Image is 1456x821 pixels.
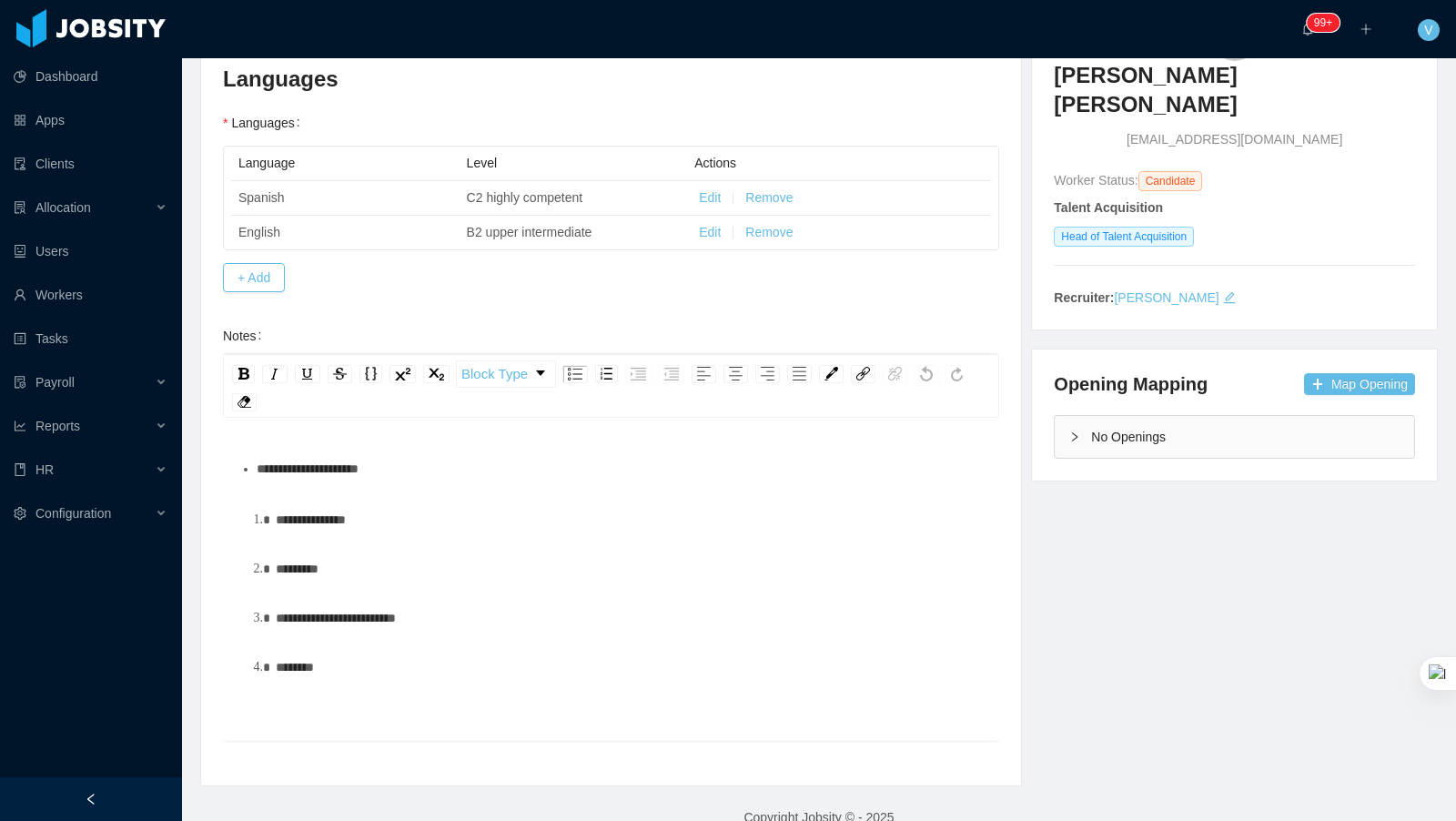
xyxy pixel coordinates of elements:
h3: Languages [223,65,999,94]
span: Payroll [35,375,75,390]
i: icon: setting [14,507,26,520]
div: rdw-inline-control [228,360,453,388]
span: Language [238,156,295,170]
i: icon: right [1069,431,1080,442]
strong: Recruiter: [1054,290,1114,305]
div: Strikethrough [328,365,352,383]
span: Actions [694,156,736,170]
div: Monospace [359,365,382,383]
span: Candidate [1138,171,1203,191]
a: icon: pie-chartDashboard [14,58,167,95]
div: Center [723,365,748,383]
i: icon: bell [1301,23,1314,35]
span: Spanish [238,190,285,205]
span: Block Type [461,356,528,392]
a: [PERSON_NAME] [1114,290,1218,305]
span: Head of Talent Acquisition [1054,227,1194,247]
div: rdw-remove-control [228,393,260,411]
button: + Add [223,263,285,292]
button: Edit [699,188,721,208]
sup: 901 [1307,14,1340,32]
a: icon: robotUsers [14,233,167,269]
span: HR [35,462,54,477]
a: icon: userWorkers [14,277,167,313]
div: Superscript [389,365,416,383]
a: icon: auditClients [14,146,167,182]
span: Allocation [35,200,91,215]
div: rdw-block-control [453,360,559,388]
div: Undo [915,365,938,383]
div: rdw-list-control [559,360,688,388]
h4: Opening Mapping [1054,371,1208,397]
div: Remove [232,393,257,411]
i: icon: plus [1360,23,1372,35]
label: Languages [223,116,308,130]
span: Level [467,156,497,170]
div: rdw-toolbar [223,354,999,418]
i: icon: book [14,463,26,476]
button: icon: plusMap Opening [1304,373,1415,395]
div: rdw-wrapper [223,354,999,741]
strong: Talent Acquisition [1054,200,1163,215]
div: Italic [262,365,288,383]
div: rdw-dropdown [456,360,556,388]
div: Indent [625,365,652,383]
label: Notes [223,329,268,343]
i: icon: line-chart [14,420,26,432]
a: icon: profileTasks [14,320,167,357]
div: icon: rightNo Openings [1055,416,1414,458]
div: rdw-link-control [847,360,911,388]
a: [PERSON_NAME] [PERSON_NAME] [1054,61,1415,131]
div: Unlink [883,365,907,383]
span: English [238,225,280,239]
div: rdw-color-picker [815,360,847,388]
i: icon: file-protect [14,376,26,389]
div: rdw-editor [238,451,986,769]
i: icon: solution [14,201,26,214]
div: Link [851,365,875,383]
h3: [PERSON_NAME] [PERSON_NAME] [1054,61,1415,120]
div: rdw-textalign-control [688,360,815,388]
button: Edit [699,223,721,242]
div: Redo [945,365,968,383]
div: Right [755,365,780,383]
div: Justify [787,365,812,383]
div: Subscript [423,365,450,383]
button: Remove [745,188,793,208]
div: Underline [295,365,320,383]
span: B2 upper intermediate [467,225,592,239]
span: Reports [35,419,80,433]
button: Remove [745,223,793,242]
i: icon: edit [1223,291,1236,304]
a: Block Type [457,361,555,387]
span: Worker Status: [1054,173,1137,188]
span: V [1424,19,1432,41]
span: C2 highly competent [467,190,583,205]
span: Configuration [35,506,111,521]
div: Outdent [659,365,684,383]
div: rdw-history-control [911,360,972,388]
div: Left [692,365,716,383]
div: Ordered [595,365,618,383]
div: Bold [232,365,255,383]
div: Unordered [562,365,588,383]
span: [EMAIL_ADDRESS][DOMAIN_NAME] [1127,130,1342,149]
a: icon: appstoreApps [14,102,167,138]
